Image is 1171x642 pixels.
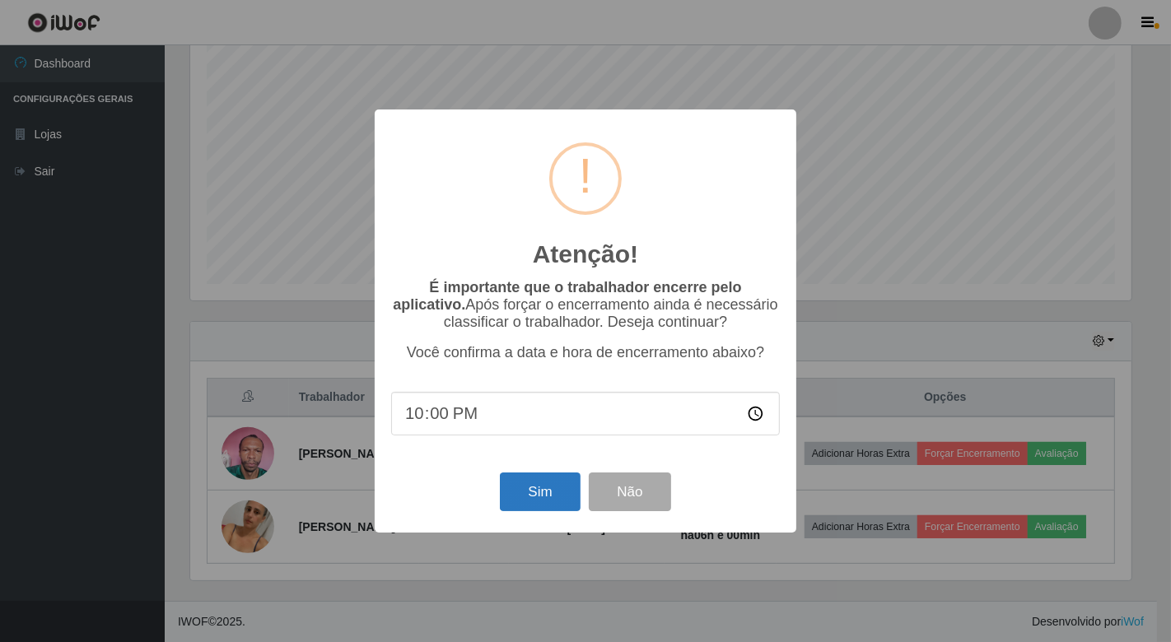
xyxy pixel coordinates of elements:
b: É importante que o trabalhador encerre pelo aplicativo. [393,279,741,313]
h2: Atenção! [533,240,638,269]
p: Após forçar o encerramento ainda é necessário classificar o trabalhador. Deseja continuar? [391,279,780,331]
button: Sim [500,472,580,511]
button: Não [589,472,670,511]
p: Você confirma a data e hora de encerramento abaixo? [391,344,780,361]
